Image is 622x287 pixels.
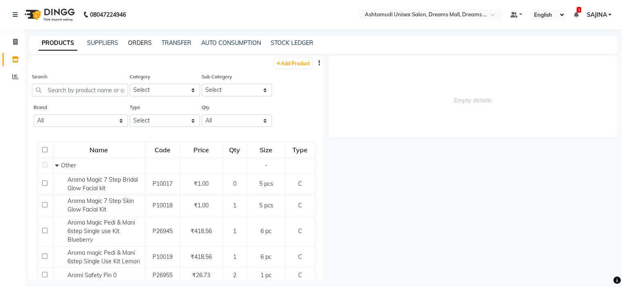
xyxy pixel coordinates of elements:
span: Other [61,162,76,169]
a: PRODUCTS [38,36,77,51]
div: Type [286,142,314,157]
label: Category [130,73,150,80]
span: SAJINA [586,11,606,19]
span: C [298,202,302,209]
input: Search by product name or code [32,84,128,96]
div: Name [54,142,144,157]
a: AUTO CONSUMPTION [201,39,261,47]
span: 5 pcs [259,202,273,209]
label: Brand [34,104,47,111]
span: 1 [233,253,236,260]
img: logo [21,3,77,26]
label: Qty [202,104,209,111]
span: ₹418.56 [191,227,212,235]
span: Collapse Row [55,162,61,169]
span: 6 pc [260,227,272,235]
div: Qty [223,142,247,157]
span: C [298,227,302,235]
a: Add Product [274,58,312,68]
b: 08047224946 [90,3,126,26]
span: C [298,271,302,279]
div: Size [247,142,284,157]
label: Search [32,73,47,80]
span: ₹418.56 [191,253,212,260]
a: TRANSFER [162,39,191,47]
a: ORDERS [128,39,152,47]
a: STOCK LEDGER [271,39,313,47]
label: Type [130,104,140,111]
span: - [265,162,267,169]
span: 1 [233,202,236,209]
span: ₹26.73 [192,271,210,279]
span: Aromi Safety Pin 0 [67,271,117,279]
span: ₹1.00 [194,180,209,187]
span: P10017 [153,180,173,187]
span: C [298,253,302,260]
span: 6 pc [260,253,272,260]
span: Aroma magic Pedi & Mani 6step Single Use Kit Lemon [67,249,140,265]
span: 1 pc [260,271,272,279]
span: Aroma Magic 7 Step Skin Glow Facial Kit [67,197,134,213]
span: Aroma Magic Pedi & Mani 6step Single use Kit Blueberry [67,219,135,243]
a: SUPPLIERS [87,39,118,47]
div: Code [146,142,180,157]
span: Empty details [328,56,618,137]
span: 1 [233,227,236,235]
span: 1 [577,7,581,13]
span: P26955 [153,271,173,279]
span: Aroma Magic 7 Step Bridal Glow Facial kit [67,176,138,192]
span: P10018 [153,202,173,209]
a: 1 [573,11,578,18]
span: P26945 [153,227,173,235]
label: Sub Category [202,73,232,80]
span: P10019 [153,253,173,260]
div: Price [181,142,222,157]
span: 0 [233,180,236,187]
span: ₹1.00 [194,202,209,209]
span: 5 pcs [259,180,273,187]
span: C [298,180,302,187]
span: 2 [233,271,236,279]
